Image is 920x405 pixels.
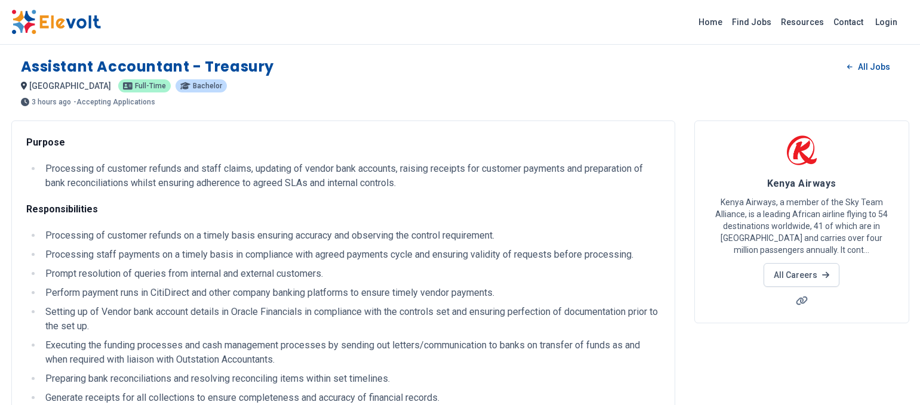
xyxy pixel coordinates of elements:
[42,267,660,281] li: Prompt resolution of queries from internal and external customers.
[135,82,166,89] span: Full-time
[727,13,776,32] a: Find Jobs
[767,178,836,189] span: Kenya Airways
[694,13,727,32] a: Home
[193,82,222,89] span: Bachelor
[776,13,829,32] a: Resources
[764,263,839,287] a: All Careers
[26,203,98,215] strong: Responsibilities
[11,10,101,35] img: Elevolt
[868,10,904,34] a: Login
[42,372,660,386] li: Preparing bank reconciliations and resolving reconciling items within set timelines.
[29,81,111,91] span: [GEOGRAPHIC_DATA]
[26,137,65,148] strong: Purpose
[42,286,660,300] li: Perform payment runs in CitiDirect and other company banking platforms to ensure timely vendor pa...
[42,228,660,243] li: Processing of customer refunds on a timely basis ensuring accuracy and observing the control requ...
[42,162,660,190] li: Processing of customer refunds and staff claims, updating of vendor bank accounts, raising receip...
[42,305,660,333] li: Setting up of Vendor bank account details in Oracle Financials in compliance with the controls se...
[42,338,660,367] li: Executing the funding processes and cash management processes by sending out letters/communicatio...
[42,248,660,262] li: Processing staff payments on a timely basis in compliance with agreed payments cycle and ensuring...
[829,13,868,32] a: Contact
[42,391,660,405] li: Generate receipts for all collections to ensure completeness and accuracy of financial records.
[32,98,71,106] span: 3 hours ago
[709,196,894,256] p: Kenya Airways, a member of the Sky Team Alliance, is a leading African airline flying to 54 desti...
[838,58,899,76] a: All Jobs
[73,98,155,106] p: - Accepting Applications
[787,135,817,165] img: Kenya Airways
[21,57,275,76] h1: Assistant Accountant - Treasury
